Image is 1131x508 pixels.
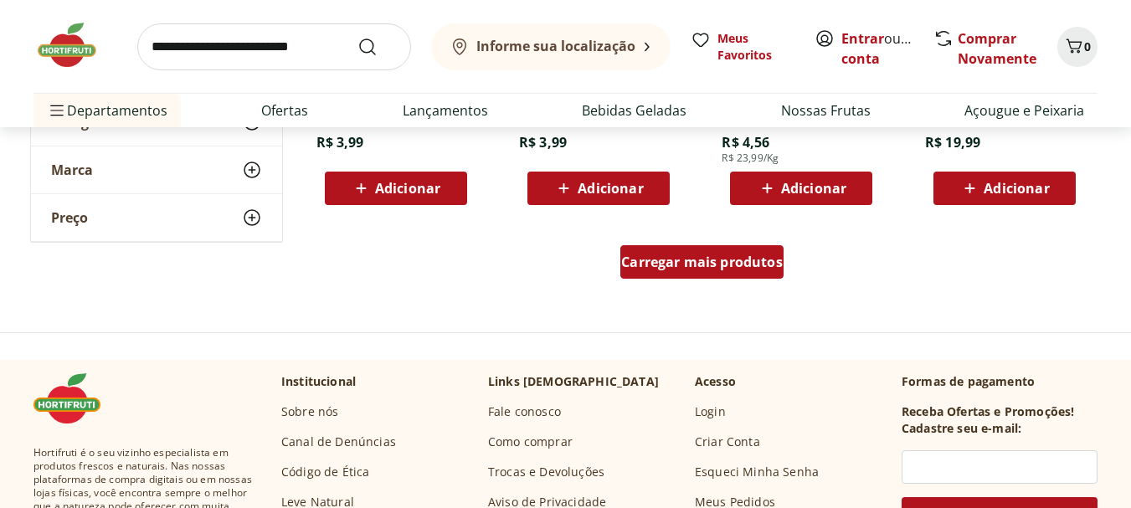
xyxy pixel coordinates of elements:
button: Menu [47,90,67,131]
span: R$ 4,56 [722,133,769,151]
a: Nossas Frutas [781,100,871,121]
a: Esqueci Minha Senha [695,464,819,480]
a: Entrar [841,29,884,48]
p: Institucional [281,373,356,390]
b: Informe sua localização [476,37,635,55]
input: search [137,23,411,70]
a: Lançamentos [403,100,488,121]
a: Açougue e Peixaria [964,100,1084,121]
button: Carrinho [1057,27,1098,67]
p: Formas de pagamento [902,373,1098,390]
a: Como comprar [488,434,573,450]
a: Sobre nós [281,403,338,420]
a: Carregar mais produtos [620,245,784,285]
span: R$ 3,99 [316,133,364,151]
a: Canal de Denúncias [281,434,396,450]
a: Trocas e Devoluções [488,464,604,480]
span: Adicionar [375,182,440,195]
span: Adicionar [984,182,1049,195]
button: Adicionar [933,172,1076,205]
button: Marca [31,146,282,193]
p: Links [DEMOGRAPHIC_DATA] [488,373,659,390]
button: Adicionar [730,172,872,205]
span: Adicionar [578,182,643,195]
span: R$ 3,99 [519,133,567,151]
img: Hortifruti [33,20,117,70]
span: Departamentos [47,90,167,131]
button: Submit Search [357,37,398,57]
a: Fale conosco [488,403,561,420]
h3: Cadastre seu e-mail: [902,420,1021,437]
p: Acesso [695,373,736,390]
a: Criar conta [841,29,933,68]
span: ou [841,28,916,69]
span: Carregar mais produtos [621,255,783,269]
img: Hortifruti [33,373,117,423]
a: Criar Conta [695,434,760,450]
button: Informe sua localização [431,23,671,70]
h3: Receba Ofertas e Promoções! [902,403,1074,420]
span: Preço [51,209,88,226]
a: Meus Favoritos [691,30,794,64]
button: Adicionar [527,172,670,205]
a: Bebidas Geladas [582,100,686,121]
span: R$ 23,99/Kg [722,151,779,165]
span: Adicionar [781,182,846,195]
a: Comprar Novamente [958,29,1036,68]
a: Código de Ética [281,464,369,480]
button: Adicionar [325,172,467,205]
span: Marca [51,162,93,178]
a: Ofertas [261,100,308,121]
span: 0 [1084,38,1091,54]
button: Preço [31,194,282,241]
span: R$ 19,99 [925,133,980,151]
a: Login [695,403,726,420]
span: Meus Favoritos [717,30,794,64]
